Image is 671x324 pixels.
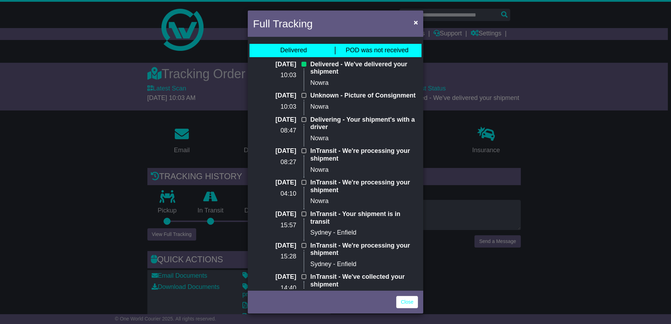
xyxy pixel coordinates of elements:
p: InTransit - We've collected your shipment [310,273,418,288]
p: [DATE] [253,116,296,124]
p: [DATE] [253,179,296,187]
p: Sydney - Enfield [310,261,418,268]
h4: Full Tracking [253,16,313,32]
p: [DATE] [253,210,296,218]
p: [DATE] [253,242,296,250]
a: Close [396,296,418,308]
p: [DATE] [253,147,296,155]
p: Nowra [310,103,418,111]
p: 10:03 [253,103,296,111]
p: InTransit - We're processing your shipment [310,242,418,257]
p: 15:57 [253,222,296,229]
span: × [414,18,418,26]
p: Sydney - Enfield [310,229,418,237]
p: Nowra [310,79,418,87]
p: Delivered - We've delivered your shipment [310,61,418,76]
p: InTransit - We're processing your shipment [310,179,418,194]
span: POD was not received [346,47,408,54]
p: Delivering - Your shipment's with a driver [310,116,418,131]
p: 08:47 [253,127,296,135]
p: 15:28 [253,253,296,261]
p: 08:27 [253,158,296,166]
div: Delivered [280,47,307,54]
button: Close [410,15,421,29]
p: Nowra [310,135,418,142]
p: [DATE] [253,92,296,100]
p: Nowra [310,166,418,174]
p: Unknown - Picture of Consignment [310,92,418,100]
p: 14:40 [253,284,296,292]
p: Nowra [310,197,418,205]
p: InTransit - We're processing your shipment [310,147,418,162]
p: 10:03 [253,72,296,79]
p: [DATE] [253,61,296,68]
p: [DATE] [253,273,296,281]
p: 04:10 [253,190,296,198]
p: InTransit - Your shipment is in transit [310,210,418,225]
